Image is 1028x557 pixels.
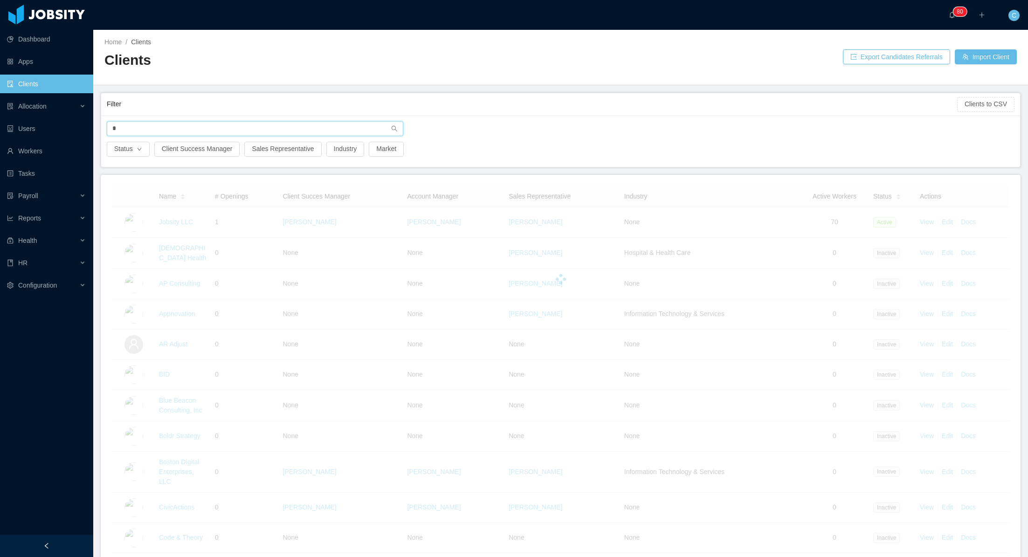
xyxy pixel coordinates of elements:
span: HR [18,259,28,267]
a: icon: userWorkers [7,142,86,160]
h2: Clients [104,51,561,70]
button: icon: exportExport Candidates Referrals [843,49,950,64]
p: 0 [960,7,963,16]
i: icon: file-protect [7,193,14,199]
sup: 80 [953,7,966,16]
a: icon: profileTasks [7,164,86,183]
button: Clients to CSV [957,97,1014,112]
button: Statusicon: down [107,142,150,157]
span: / [125,38,127,46]
div: Filter [107,96,957,113]
span: Health [18,237,37,244]
i: icon: search [391,125,398,132]
span: Reports [18,214,41,222]
span: Configuration [18,282,57,289]
a: icon: appstoreApps [7,52,86,71]
span: Clients [131,38,151,46]
span: C [1012,10,1016,21]
i: icon: medicine-box [7,237,14,244]
a: icon: robotUsers [7,119,86,138]
i: icon: line-chart [7,215,14,221]
span: Payroll [18,192,38,199]
button: icon: usergroup-addImport Client [955,49,1017,64]
button: Market [369,142,404,157]
i: icon: bell [949,12,955,18]
a: icon: pie-chartDashboard [7,30,86,48]
button: Sales Representative [244,142,321,157]
i: icon: solution [7,103,14,110]
button: Industry [326,142,365,157]
i: icon: setting [7,282,14,289]
a: icon: auditClients [7,75,86,93]
a: Home [104,38,122,46]
p: 8 [957,7,960,16]
i: icon: plus [979,12,985,18]
i: icon: book [7,260,14,266]
span: Allocation [18,103,47,110]
button: Client Success Manager [154,142,240,157]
